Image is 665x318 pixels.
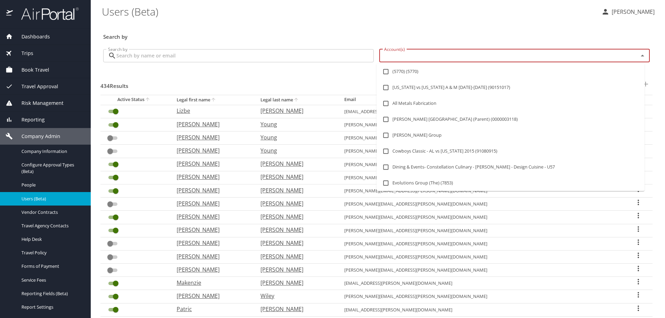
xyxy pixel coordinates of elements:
p: [PERSON_NAME] [260,173,330,181]
p: [PERSON_NAME] [177,160,247,168]
p: Young [260,133,330,142]
li: [PERSON_NAME] Group [376,127,645,143]
h3: Search by [103,29,650,41]
td: [PERSON_NAME][EMAIL_ADDRESS][DOMAIN_NAME] [339,158,624,171]
span: Travel Agency Contacts [21,222,82,229]
td: [PERSON_NAME][EMAIL_ADDRESS][PERSON_NAME][DOMAIN_NAME] [339,118,624,131]
span: Report Settings [21,304,82,310]
p: [PERSON_NAME] [177,265,247,274]
span: Company Admin [13,133,60,140]
p: [PERSON_NAME] [177,186,247,194]
span: Reporting Fields (Beta) [21,290,82,297]
th: Legal first name [171,95,255,105]
td: [EMAIL_ADDRESS][PERSON_NAME][DOMAIN_NAME] [339,105,624,118]
h3: 434 Results [100,78,128,90]
p: [PERSON_NAME] [177,252,247,261]
img: icon-airportal.png [6,7,14,20]
li: Evolutions Group (The) (7853) [376,175,645,191]
p: [PERSON_NAME] [260,107,330,115]
p: [PERSON_NAME] [260,186,330,194]
span: Travel Approval [13,83,58,90]
span: Trips [13,49,33,57]
h1: Users (Beta) [102,1,596,22]
span: Company Information [21,148,82,155]
p: Patric [177,305,247,313]
p: [PERSON_NAME] [177,133,247,142]
span: Forms of Payment [21,263,82,270]
td: [PERSON_NAME][EMAIL_ADDRESS][PERSON_NAME][DOMAIN_NAME] [339,184,624,197]
p: [PERSON_NAME] [260,199,330,208]
button: [PERSON_NAME] [598,6,657,18]
li: (5770) (5770) [376,64,645,80]
td: [PERSON_NAME][EMAIL_ADDRESS][PERSON_NAME][DOMAIN_NAME] [339,171,624,184]
img: airportal-logo.png [14,7,79,20]
span: Configure Approval Types (Beta) [21,162,82,175]
span: Risk Management [13,99,63,107]
p: [PERSON_NAME] [260,305,330,313]
p: [PERSON_NAME] [260,226,330,234]
th: Legal last name [255,95,339,105]
span: Help Desk [21,236,82,243]
p: [PERSON_NAME] [177,239,247,247]
p: Wiley [260,292,330,300]
span: People [21,182,82,188]
p: [PERSON_NAME] [610,8,655,16]
li: All Metals Fabrication [376,96,645,111]
button: Close [638,51,647,61]
td: [PERSON_NAME][EMAIL_ADDRESS][DOMAIN_NAME] [339,145,624,158]
button: sort [144,97,151,103]
li: [US_STATE] vs [US_STATE] A & M [DATE]-[DATE] (90151017) [376,80,645,96]
td: [EMAIL_ADDRESS][PERSON_NAME][DOMAIN_NAME] [339,303,624,316]
span: Book Travel [13,66,49,74]
button: sort [293,97,300,103]
span: Dashboards [13,33,50,40]
p: [PERSON_NAME] [177,212,247,221]
button: sort [210,97,217,103]
p: Young [260,146,330,155]
td: [PERSON_NAME][EMAIL_ADDRESS][PERSON_NAME][DOMAIN_NAME] [339,264,624,277]
p: Young [260,120,330,128]
p: [PERSON_NAME] [260,239,330,247]
td: [PERSON_NAME][EMAIL_ADDRESS][PERSON_NAME][DOMAIN_NAME] [339,250,624,263]
p: Makenzie [177,279,247,287]
p: Lizbe [177,107,247,115]
span: Reporting [13,116,45,124]
td: [PERSON_NAME][EMAIL_ADDRESS][PERSON_NAME][DOMAIN_NAME] [339,211,624,224]
td: [PERSON_NAME][EMAIL_ADDRESS][PERSON_NAME][DOMAIN_NAME] [339,224,624,237]
span: Users (Beta) [21,196,82,202]
p: [PERSON_NAME] [177,173,247,181]
th: Active Status [100,95,171,105]
p: [PERSON_NAME] [177,226,247,234]
span: Travel Policy [21,249,82,256]
p: [PERSON_NAME] [260,265,330,274]
td: [PERSON_NAME][EMAIL_ADDRESS][PERSON_NAME][DOMAIN_NAME] [339,237,624,250]
p: [PERSON_NAME] [177,199,247,208]
input: Search by name or email [116,49,374,62]
li: Cowboys Classic - AL vs [US_STATE] 2015 (91080915) [376,143,645,159]
p: [PERSON_NAME] [177,146,247,155]
td: [PERSON_NAME][EMAIL_ADDRESS][PERSON_NAME][DOMAIN_NAME] [339,290,624,303]
td: [PERSON_NAME][EMAIL_ADDRESS][PERSON_NAME][DOMAIN_NAME] [339,198,624,211]
span: Vendor Contracts [21,209,82,216]
li: [PERSON_NAME] [GEOGRAPHIC_DATA] (Parent) (0000003118) [376,111,645,127]
p: [PERSON_NAME] [260,252,330,261]
td: [EMAIL_ADDRESS][PERSON_NAME][DOMAIN_NAME] [339,277,624,290]
p: [PERSON_NAME] [177,292,247,300]
li: Dining & Events- Constellation Culinary - [PERSON_NAME] - Design Cuisine - U57 [376,159,645,175]
p: [PERSON_NAME] [177,120,247,128]
span: Service Fees [21,277,82,283]
p: [PERSON_NAME] [260,160,330,168]
th: Email [339,95,624,105]
p: [PERSON_NAME] [260,279,330,287]
p: [PERSON_NAME] [260,212,330,221]
td: [PERSON_NAME][EMAIL_ADDRESS][DOMAIN_NAME] [339,131,624,145]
